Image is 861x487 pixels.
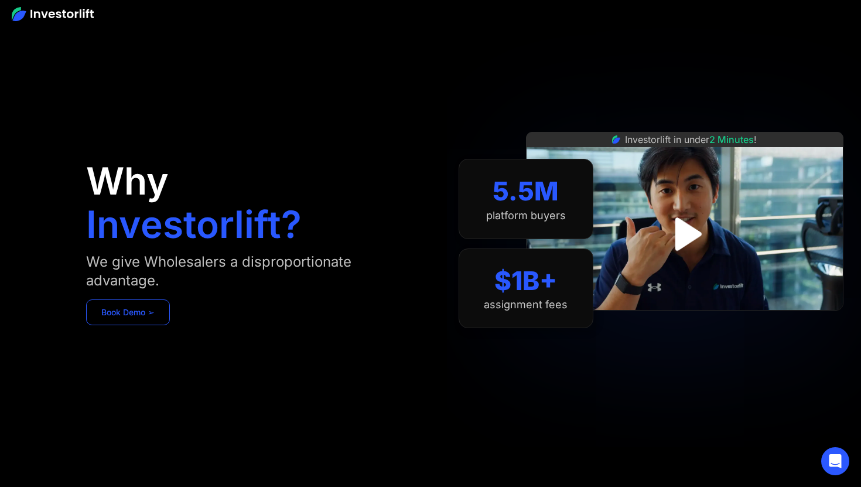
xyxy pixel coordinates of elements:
div: assignment fees [484,298,568,311]
div: Open Intercom Messenger [821,447,849,475]
div: platform buyers [486,209,566,222]
h1: Investorlift? [86,206,302,243]
h1: Why [86,162,169,200]
iframe: Customer reviews powered by Trustpilot [597,316,773,331]
a: open lightbox [658,208,710,260]
span: 2 Minutes [709,134,754,145]
a: Book Demo ➢ [86,299,170,325]
div: Investorlift in under ! [625,132,757,147]
div: 5.5M [493,176,559,207]
div: We give Wholesalers a disproportionate advantage. [86,253,394,290]
div: $1B+ [494,265,557,297]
